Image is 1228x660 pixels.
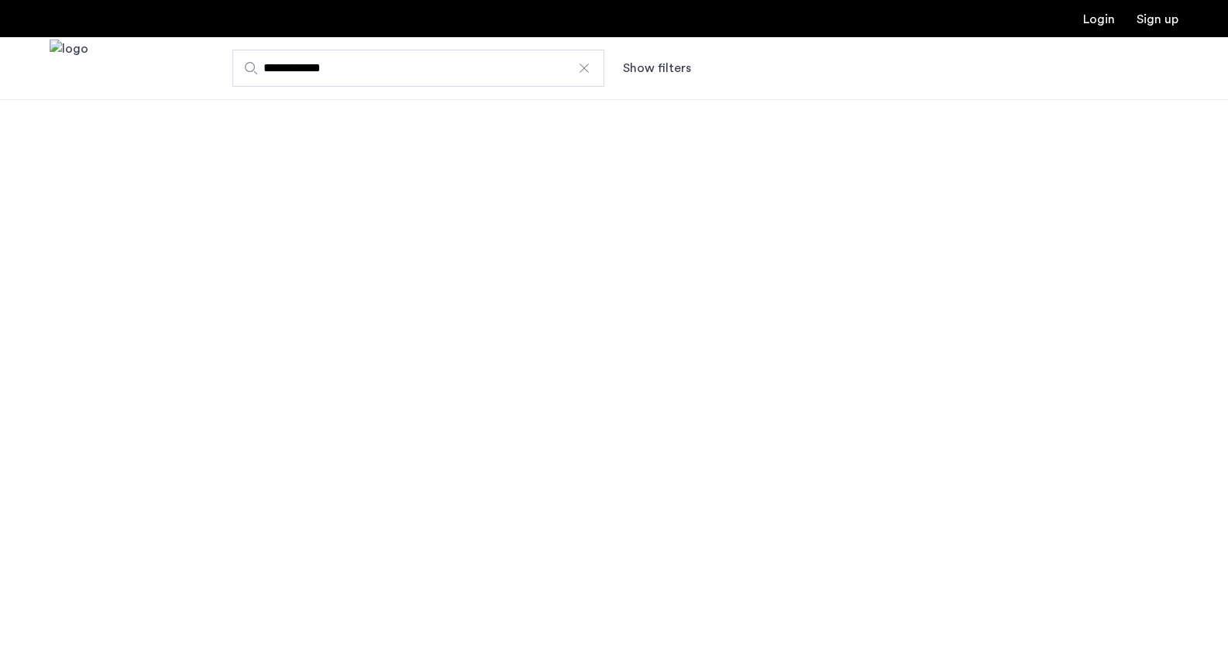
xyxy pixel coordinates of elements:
[1083,13,1115,26] a: Login
[50,40,88,98] a: Cazamio Logo
[623,59,691,77] button: Show or hide filters
[1137,13,1178,26] a: Registration
[50,40,88,98] img: logo
[232,50,604,87] input: Apartment Search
